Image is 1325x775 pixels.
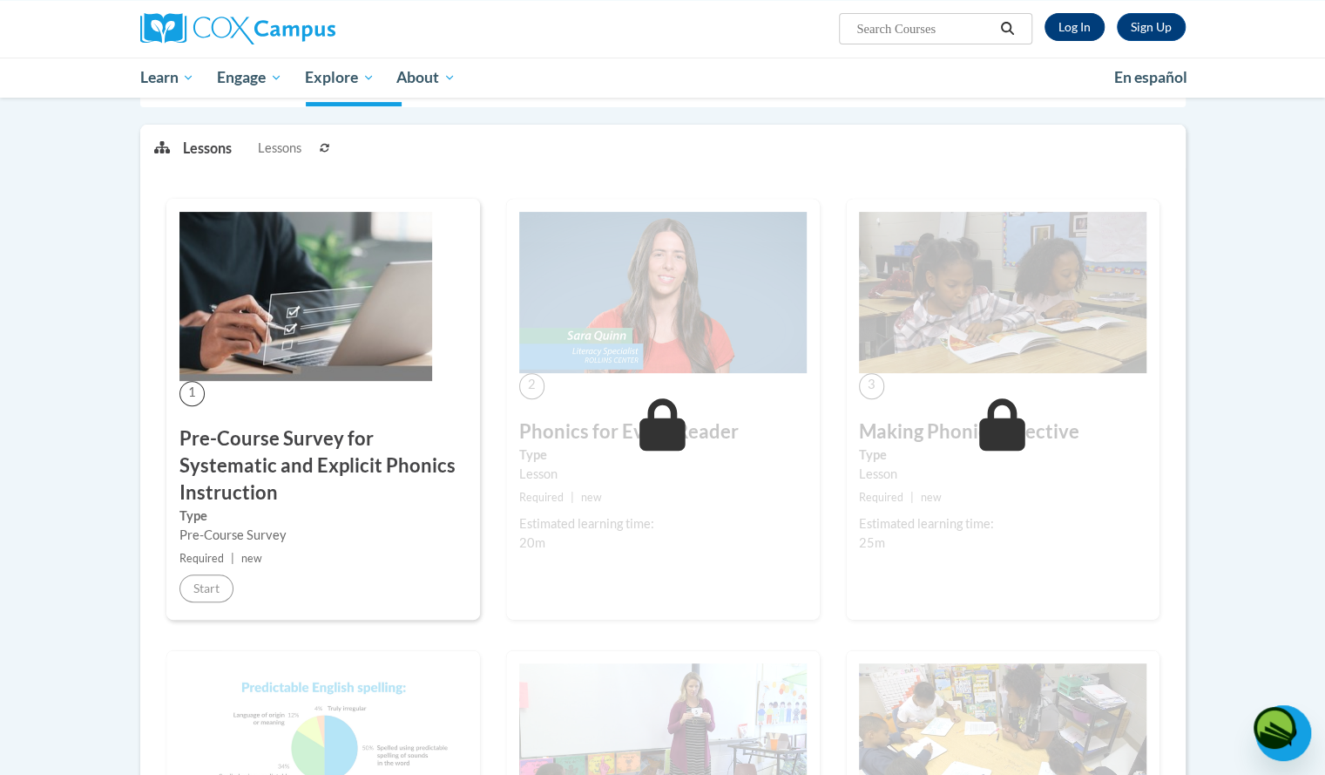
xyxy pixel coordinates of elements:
[179,552,224,565] span: Required
[859,418,1146,445] h3: Making Phonics Effective
[1114,68,1187,86] span: En español
[179,381,205,406] span: 1
[571,491,574,504] span: |
[859,445,1146,465] label: Type
[859,535,885,550] span: 25m
[231,552,234,565] span: |
[396,67,456,88] span: About
[859,212,1146,374] img: Course Image
[859,465,1146,484] div: Lesson
[305,67,375,88] span: Explore
[206,58,294,98] a: Engage
[114,58,1212,98] div: Main menu
[921,491,942,504] span: new
[910,491,914,504] span: |
[859,514,1146,534] div: Estimated learning time:
[1255,705,1311,761] iframe: Button to launch messaging window
[581,491,602,504] span: new
[519,465,807,484] div: Lesson
[294,58,386,98] a: Explore
[519,418,807,445] h3: Phonics for Every Reader
[855,18,994,39] input: Search Courses
[217,67,282,88] span: Engage
[519,445,807,465] label: Type
[519,514,807,534] div: Estimated learning time:
[519,535,545,550] span: 20m
[385,58,467,98] a: About
[140,13,471,44] a: Cox Campus
[859,491,903,504] span: Required
[1117,13,1186,41] a: Register
[179,425,467,506] h3: Pre-Course Survey for Systematic and Explicit Phonics Instruction
[519,212,807,374] img: Course Image
[179,526,467,545] div: Pre-Course Survey
[519,373,544,398] span: 2
[859,373,884,398] span: 3
[179,212,432,381] img: Course Image
[140,13,335,44] img: Cox Campus
[258,139,301,158] span: Lessons
[139,67,194,88] span: Learn
[129,58,206,98] a: Learn
[519,491,564,504] span: Required
[1044,13,1105,41] a: Log In
[994,18,1020,39] button: Search
[183,139,232,158] p: Lessons
[179,574,233,602] button: Start
[1103,59,1199,96] a: En español
[241,552,262,565] span: new
[179,506,467,526] label: Type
